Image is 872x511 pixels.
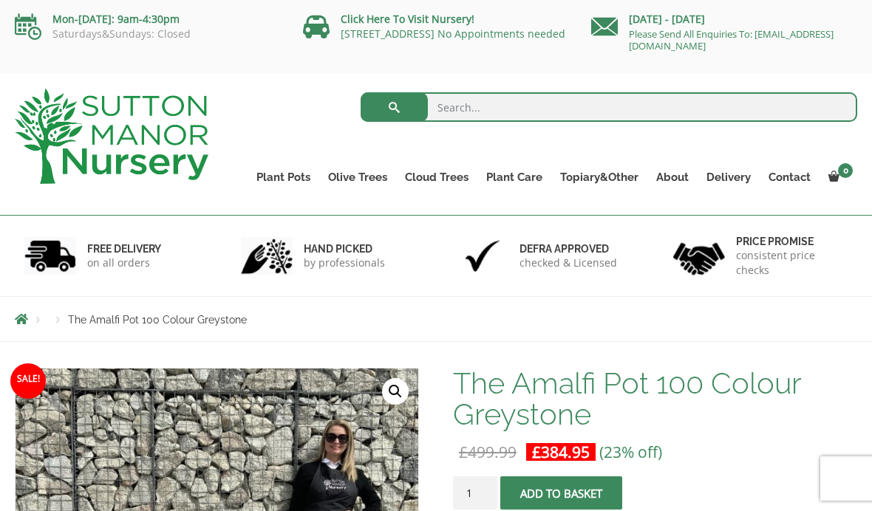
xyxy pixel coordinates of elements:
span: Sale! [10,363,46,399]
nav: Breadcrumbs [15,313,857,325]
p: consistent price checks [736,248,848,278]
a: Olive Trees [319,167,396,188]
img: 3.jpg [457,237,508,275]
a: [STREET_ADDRESS] No Appointments needed [341,27,565,41]
bdi: 499.99 [459,442,517,462]
a: Delivery [698,167,760,188]
input: Product quantity [453,476,497,510]
span: The Amalfi Pot 100 Colour Greystone [68,314,247,326]
a: About [647,167,698,188]
input: Search... [361,92,858,122]
p: [DATE] - [DATE] [591,10,857,28]
h6: Defra approved [520,242,617,255]
a: Click Here To Visit Nursery! [341,12,474,26]
h1: The Amalfi Pot 100 Colour Greystone [453,368,857,430]
img: 1.jpg [24,237,76,275]
a: Please Send All Enquiries To: [EMAIL_ADDRESS][DOMAIN_NAME] [629,27,834,52]
a: Topiary&Other [551,167,647,188]
a: Cloud Trees [396,167,477,188]
button: Add to basket [500,476,622,510]
img: logo [15,89,208,184]
span: £ [532,442,541,462]
img: 4.jpg [673,233,725,278]
p: on all orders [87,255,161,270]
a: Plant Care [477,167,551,188]
p: by professionals [304,255,385,270]
a: 0 [820,167,857,188]
h6: FREE DELIVERY [87,242,161,255]
bdi: 384.95 [532,442,590,462]
p: Saturdays&Sundays: Closed [15,28,281,40]
a: Plant Pots [248,167,319,188]
span: £ [459,442,468,462]
h6: hand picked [304,242,385,255]
img: 2.jpg [241,237,293,275]
span: (23% off) [599,442,662,462]
span: 0 [838,163,853,178]
p: Mon-[DATE]: 9am-4:30pm [15,10,281,28]
p: checked & Licensed [520,255,617,270]
a: Contact [760,167,820,188]
h6: Price promise [736,235,848,248]
a: View full-screen image gallery [382,378,409,405]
